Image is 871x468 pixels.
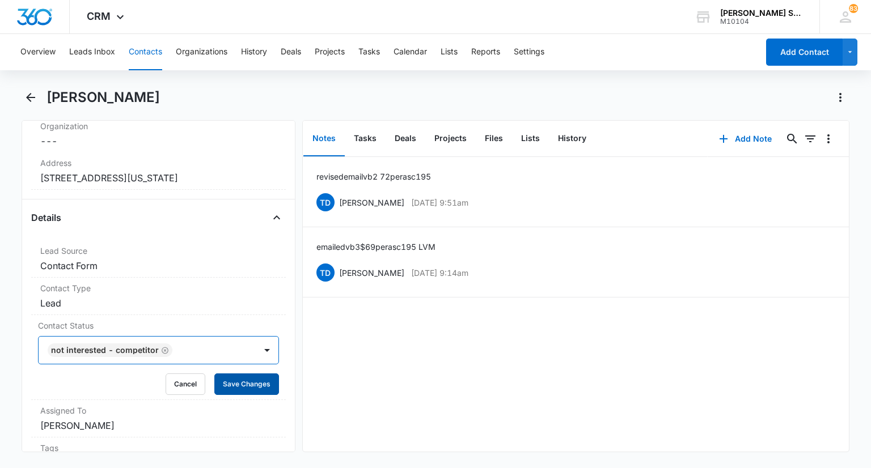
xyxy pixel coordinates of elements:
button: Overview [20,34,56,70]
span: 83 [849,4,858,13]
button: Tasks [345,121,386,156]
button: Overflow Menu [819,130,838,148]
span: TD [316,263,335,282]
button: Organizations [176,34,227,70]
dd: Contact Form [40,259,276,273]
div: Address[STREET_ADDRESS][US_STATE] [31,152,285,190]
button: Settings [514,34,544,70]
label: Lead Source [40,245,276,257]
p: [DATE] 9:51am [411,197,468,209]
p: [PERSON_NAME] [339,267,404,279]
button: Notes [303,121,345,156]
h4: Details [31,211,61,224]
button: Lists [512,121,549,156]
label: Organization [40,120,276,132]
dd: [STREET_ADDRESS][US_STATE] [40,171,276,185]
h1: [PERSON_NAME] [46,89,160,106]
p: revised email vb2 72 per asc 195 [316,171,431,182]
div: account name [720,8,803,18]
div: Not Interested - Competitor [51,346,159,354]
p: [DATE] 9:14am [411,267,468,279]
button: Deals [386,121,425,156]
label: Contact Status [38,320,278,331]
div: Assigned To[PERSON_NAME] [31,400,285,437]
button: Deals [281,34,301,70]
dd: [PERSON_NAME] [40,419,276,432]
button: Cancel [166,373,205,395]
div: account id [720,18,803,25]
div: Remove Not Interested - Competitor [159,346,169,354]
span: TD [316,193,335,211]
button: Projects [425,121,476,156]
button: Projects [315,34,345,70]
button: Close [268,209,286,227]
button: Add Note [708,125,783,152]
button: Contacts [129,34,162,70]
div: notifications count [849,4,858,13]
label: Assigned To [40,405,276,416]
button: Tasks [358,34,380,70]
button: History [241,34,267,70]
button: Calendar [394,34,427,70]
button: Add Contact [766,39,843,66]
p: emailed vb3 $69 per asc 195 LVM [316,241,435,253]
label: Contact Type [40,282,276,294]
div: Contact TypeLead [31,278,285,315]
div: Lead SourceContact Form [31,240,285,278]
span: CRM [87,10,111,22]
button: Actions [831,88,849,107]
button: Files [476,121,512,156]
p: [PERSON_NAME] [339,197,404,209]
button: Reports [471,34,500,70]
button: History [549,121,595,156]
button: Back [22,88,39,107]
button: Leads Inbox [69,34,115,70]
dd: --- [40,134,276,148]
button: Filters [801,130,819,148]
dd: Lead [40,296,276,310]
button: Lists [441,34,458,70]
div: Organization--- [31,116,285,152]
button: Save Changes [214,373,279,395]
button: Search... [783,130,801,148]
label: Address [40,157,276,169]
label: Tags [40,442,276,454]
